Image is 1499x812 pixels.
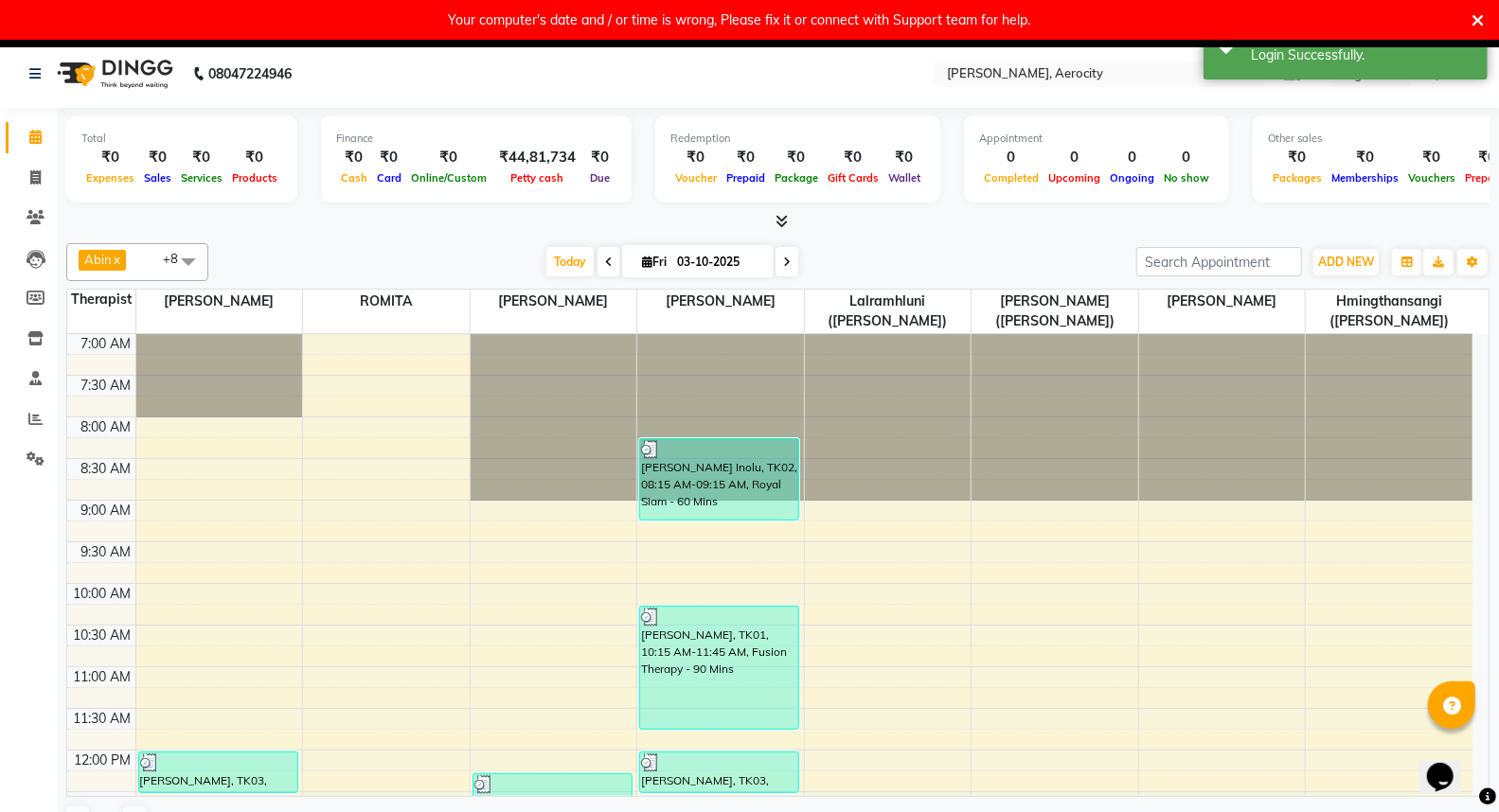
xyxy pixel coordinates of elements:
span: Prepaid [722,171,770,185]
div: ₹0 [583,147,616,168]
div: ₹0 [372,147,406,168]
div: ₹0 [1327,147,1403,168]
div: 0 [1044,147,1105,168]
div: Appointment [979,131,1214,147]
span: Expenses [81,171,139,185]
div: 7:30 AM [78,376,135,396]
span: Services [176,171,227,185]
a: x [112,252,120,267]
span: Fri [637,255,671,269]
span: Abin [84,252,112,267]
span: Voucher [670,171,722,185]
div: Therapist [67,290,135,309]
div: [PERSON_NAME], TK01, 10:15 AM-11:45 AM, Fusion Therapy - 90 Mins [640,607,798,729]
div: 8:30 AM [78,459,135,479]
div: Finance [336,131,616,147]
div: 12:00 PM [71,750,135,770]
span: ROMITA [303,290,470,313]
span: Products [227,171,282,185]
div: 11:30 AM [70,709,135,729]
span: Sales [139,171,176,185]
div: 12:30 PM [71,792,135,812]
span: Card [372,171,406,185]
span: [PERSON_NAME] [637,290,804,313]
div: ₹44,81,734 [491,147,583,168]
div: ₹0 [336,147,372,168]
span: Hmingthansangi ([PERSON_NAME]) [1306,290,1472,333]
iframe: chat widget [1419,736,1480,793]
div: ₹0 [670,147,722,168]
button: ADD NEW [1313,249,1379,275]
div: ₹0 [1403,147,1460,168]
span: Packages [1268,171,1327,185]
div: Redemption [670,131,925,147]
div: ₹0 [176,147,227,168]
span: Gift Cards [823,171,883,185]
span: Cash [336,171,372,185]
div: Total [81,131,282,147]
span: [PERSON_NAME] [1139,290,1306,313]
span: Lalramhluni ([PERSON_NAME]) [805,290,972,333]
div: 0 [1159,147,1214,168]
span: Due [585,171,615,185]
div: 7:00 AM [78,334,135,354]
div: ₹0 [1268,147,1327,168]
span: Completed [979,171,1044,185]
div: Your computer's date and / or time is wrong, Please fix it or connect with Support team for help. [449,8,1031,32]
div: 9:30 AM [78,542,135,562]
div: [PERSON_NAME], TK03, 12:00 PM-12:30 PM, De-Stress Back & Shoulder Massage - 30 Mins [139,752,297,792]
div: [PERSON_NAME], TK03, 12:00 PM-12:30 PM, De-Stress Back & Shoulder Massage - 30 Mins [640,752,798,792]
div: ₹0 [883,147,925,168]
div: ₹0 [227,147,282,168]
span: Wallet [883,171,925,185]
span: Petty cash [507,171,569,185]
b: 08047224946 [208,47,292,100]
div: ₹0 [139,147,176,168]
span: Vouchers [1403,171,1460,185]
div: ₹0 [823,147,883,168]
span: ADD NEW [1318,255,1374,269]
span: [PERSON_NAME] [136,290,303,313]
div: ₹0 [722,147,770,168]
span: +8 [163,251,192,266]
div: [PERSON_NAME] Inolu, TK02, 08:15 AM-09:15 AM, Royal Siam - 60 Mins [640,439,798,520]
span: Online/Custom [406,171,491,185]
div: ₹0 [770,147,823,168]
div: ₹0 [406,147,491,168]
span: [PERSON_NAME] [471,290,637,313]
span: Memberships [1327,171,1403,185]
div: 8:00 AM [78,417,135,437]
span: Upcoming [1044,171,1105,185]
input: Search Appointment [1136,247,1302,276]
div: ₹0 [81,147,139,168]
span: No show [1159,171,1214,185]
div: 10:30 AM [70,626,135,645]
span: Today [546,247,594,276]
span: [PERSON_NAME] ([PERSON_NAME]) [972,290,1138,333]
img: logo [48,47,178,100]
input: 2025-10-03 [671,248,766,276]
div: 0 [1105,147,1159,168]
div: Login Successfully. [1251,45,1473,65]
div: 11:00 AM [70,667,135,687]
div: 0 [979,147,1044,168]
span: Package [770,171,823,185]
span: Ongoing [1105,171,1159,185]
div: 10:00 AM [70,584,135,604]
div: 9:00 AM [78,501,135,521]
